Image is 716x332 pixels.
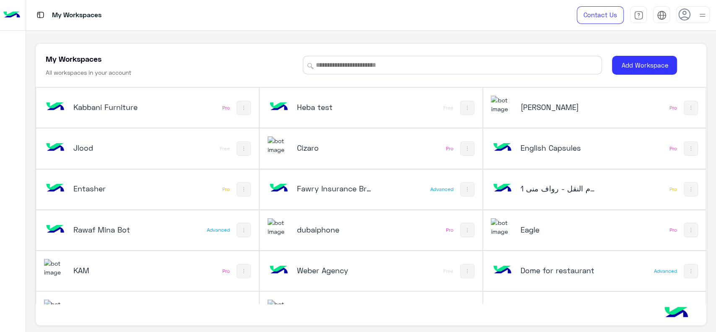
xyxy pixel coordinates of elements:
[46,54,102,64] h5: My Workspaces
[52,10,102,21] p: My Workspaces
[577,6,624,24] a: Contact Us
[268,136,290,154] img: 919860931428189
[297,143,372,153] h5: Cizaro
[46,68,131,77] h6: All workspaces in your account
[520,102,595,112] h5: Ahmed El Sallab
[520,143,595,153] h5: English Capsules
[446,145,453,152] div: Pro
[520,225,595,235] h5: Eagle
[669,227,677,233] div: Pro
[73,102,148,112] h5: Kabbani Furniture
[44,177,67,200] img: bot image
[268,259,290,282] img: bot image
[634,10,643,20] img: tab
[73,225,148,235] h5: Rawaf Mina Bot
[669,145,677,152] div: Pro
[491,96,513,114] img: 322208621163248
[446,227,453,233] div: Pro
[268,177,290,200] img: bot image
[44,218,67,241] img: bot image
[661,298,691,328] img: hulul-logo.png
[44,259,67,277] img: 228235970373281
[612,56,677,75] button: Add Workspace
[669,186,677,193] div: Pro
[491,136,513,159] img: bot image
[491,300,513,322] img: bot image
[491,218,513,236] img: 713415422032625
[430,186,453,193] div: Advanced
[268,218,290,236] img: 1403182699927242
[268,96,290,118] img: bot image
[630,6,647,24] a: tab
[3,6,20,24] img: Logo
[297,183,372,193] h5: Fawry Insurance Brokerage`s
[697,10,708,21] img: profile
[443,105,453,111] div: Free
[657,10,667,20] img: tab
[297,225,372,235] h5: dubaiphone
[520,265,595,275] h5: Dome for restaurant
[491,259,513,282] img: bot image
[73,143,148,153] h5: Jlood
[297,102,372,112] h5: Heba test
[491,177,513,200] img: 137472623329108
[222,268,230,274] div: Pro
[443,268,453,274] div: Free
[73,183,148,193] h5: Entasher
[35,10,46,20] img: tab
[268,300,290,318] img: 630227726849311
[73,265,148,275] h5: KAM
[222,186,230,193] div: Pro
[520,183,595,193] h5: نظام النقل - رواف منى 1
[297,265,372,275] h5: Weber Agency
[44,96,67,118] img: bot image
[44,300,67,318] img: 114004088273201
[222,105,230,111] div: Pro
[654,268,677,274] div: Advanced
[220,145,230,152] div: Free
[669,105,677,111] div: Pro
[207,227,230,233] div: Advanced
[44,136,67,159] img: 146205905242462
